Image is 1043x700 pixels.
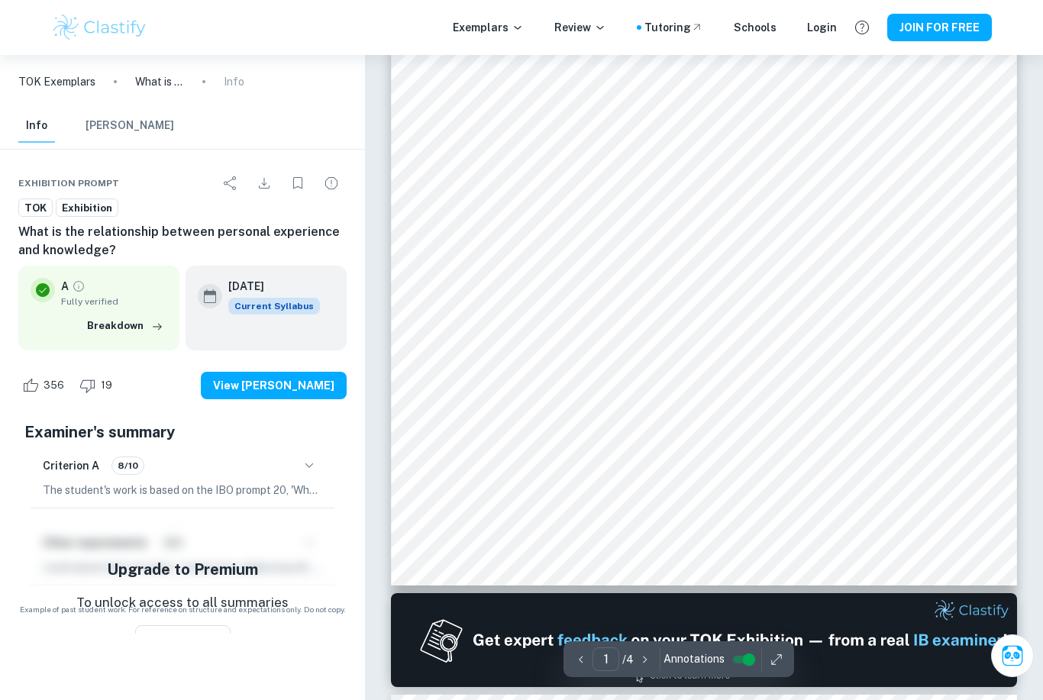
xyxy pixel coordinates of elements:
[72,279,86,293] a: Grade fully verified
[18,109,55,143] button: Info
[18,223,347,260] h6: What is the relationship between personal experience and knowledge?
[76,373,121,398] div: Dislike
[201,372,347,399] button: View [PERSON_NAME]
[18,73,95,90] a: TOK Exemplars
[135,625,231,657] button: View Plans
[56,198,118,218] a: Exhibition
[283,168,313,198] div: Bookmark
[43,482,322,498] p: The student's work is based on the IBO prompt 20, 'What is the relationship between personal expe...
[86,109,174,143] button: [PERSON_NAME]
[887,14,992,41] button: JOIN FOR FREE
[18,176,119,190] span: Exhibition Prompt
[316,168,347,198] div: Report issue
[554,19,606,36] p: Review
[991,634,1034,677] button: Ask Clai
[43,457,99,474] h6: Criterion A
[61,278,69,295] p: A
[107,558,258,581] h5: Upgrade to Premium
[249,168,279,198] div: Download
[453,19,524,36] p: Exemplars
[644,19,703,36] a: Tutoring
[61,295,167,308] span: Fully verified
[215,168,246,198] div: Share
[112,459,144,473] span: 8/10
[51,12,148,43] img: Clastify logo
[224,73,244,90] p: Info
[18,604,347,615] span: Example of past student work. For reference on structure and expectations only. Do not copy.
[92,378,121,393] span: 19
[83,315,167,337] button: Breakdown
[664,651,725,667] span: Annotations
[622,651,634,668] p: / 4
[228,278,308,295] h6: [DATE]
[228,298,320,315] div: This exemplar is based on the current syllabus. Feel free to refer to it for inspiration/ideas wh...
[849,15,875,40] button: Help and Feedback
[391,593,1017,687] img: Ad
[18,198,53,218] a: TOK
[228,298,320,315] span: Current Syllabus
[57,201,118,216] span: Exhibition
[19,201,52,216] span: TOK
[734,19,777,36] a: Schools
[18,373,73,398] div: Like
[35,378,73,393] span: 356
[135,73,184,90] p: What is the relationship between personal experience and knowledge?
[807,19,837,36] a: Login
[24,421,341,444] h5: Examiner's summary
[76,593,289,613] p: To unlock access to all summaries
